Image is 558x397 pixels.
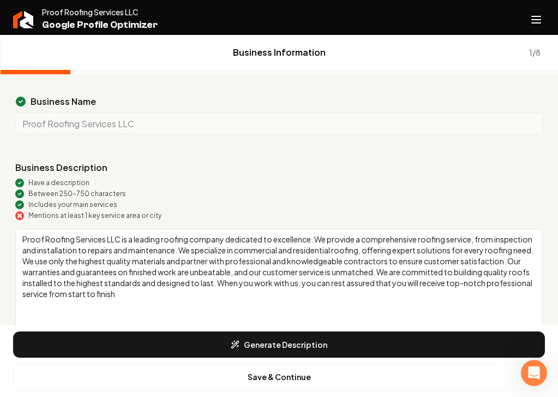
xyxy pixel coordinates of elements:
[13,363,545,390] button: Save & Continue
[233,46,326,59] h2: Business Information
[521,360,547,386] iframe: Intercom live chat
[31,95,96,108] span: Business Name
[13,331,545,358] button: Generate Description
[28,211,161,220] span: Mentions at least 1 key service area or city
[523,7,549,33] button: Open navigation menu
[15,112,543,134] input: Enter your business name
[28,200,117,209] span: Includes your main services
[28,179,89,187] span: Have a description
[15,229,543,386] textarea: Proof Roofing Services LLC is a leading roofing company dedicated to excellence. We provide a com...
[15,162,107,173] label: Business Description
[28,189,126,198] span: Between 250-750 characters
[42,7,158,17] span: Proof Roofing Services LLC
[42,17,158,33] span: Google Profile Optimizer
[13,11,33,28] img: Rebolt Logo
[529,47,541,58] div: 1 / 8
